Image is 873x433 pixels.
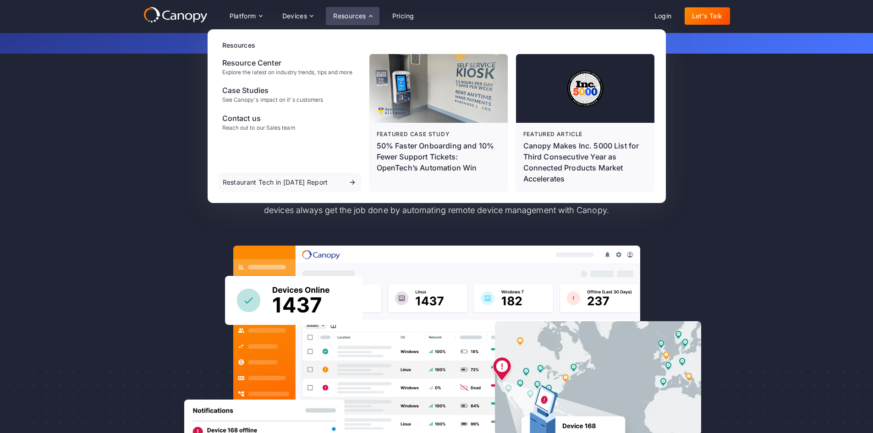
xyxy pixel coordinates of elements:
div: Explore the latest on industry trends, tips and more [222,69,352,76]
div: Resources [222,40,655,50]
div: Platform [230,13,256,19]
div: Reach out to our Sales team [222,125,295,131]
a: Contact usReach out to our Sales team [219,109,362,135]
div: Platform [222,7,269,25]
div: Contact us [222,113,295,124]
div: Featured article [523,130,647,138]
div: See Canopy's impact on it's customers [222,97,324,103]
a: Restaurant Tech in [DATE] Report [219,173,362,192]
a: Login [647,7,679,25]
a: Case StudiesSee Canopy's impact on it's customers [219,81,362,107]
p: 50% Faster Onboarding and 10% Fewer Support Tickets: OpenTech’s Automation Win [377,140,500,173]
a: Featured articleCanopy Makes Inc. 5000 List for Third Consecutive Year as Connected Products Mark... [516,54,654,192]
div: Resources [333,13,366,19]
a: Resource CenterExplore the latest on industry trends, tips and more [219,54,362,79]
div: Restaurant Tech in [DATE] Report [223,179,328,186]
div: Devices [275,7,321,25]
a: Featured case study50% Faster Onboarding and 10% Fewer Support Tickets: OpenTech’s Automation Win [369,54,508,192]
div: Featured case study [377,130,500,138]
div: Canopy Makes Inc. 5000 List for Third Consecutive Year as Connected Products Market Accelerates [523,140,647,184]
div: Case Studies [222,85,324,96]
div: Devices [282,13,307,19]
nav: Resources [208,29,666,203]
a: Pricing [385,7,422,25]
div: Resources [326,7,379,25]
div: Resource Center [222,57,352,68]
a: Let's Talk [685,7,730,25]
img: Canopy sees how many devices are online [225,276,362,325]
